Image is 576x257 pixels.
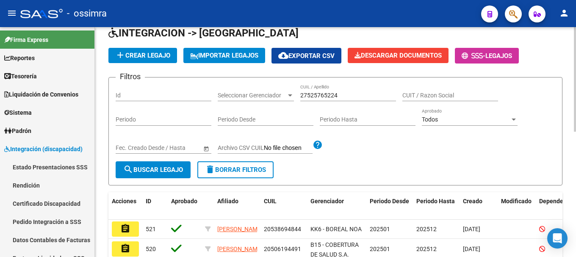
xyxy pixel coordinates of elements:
button: IMPORTAR LEGAJOS [183,48,265,63]
span: Tesorería [4,72,37,81]
button: Exportar CSV [271,48,341,64]
span: 521 [146,226,156,232]
span: - [462,52,485,60]
span: 20538694844 [264,226,301,232]
span: Padrón [4,126,31,135]
span: CUIL [264,198,277,204]
datatable-header-cell: Modificado [498,192,536,220]
span: Liquidación de Convenios [4,90,78,99]
span: [PERSON_NAME] [217,226,263,232]
span: Modificado [501,198,532,204]
datatable-header-cell: Acciones [108,192,142,220]
span: Archivo CSV CUIL [218,144,264,151]
button: -Legajos [455,48,519,64]
input: Archivo CSV CUIL [264,144,313,152]
h3: Filtros [116,71,145,83]
span: KK6 - BOREAL NOA [310,226,362,232]
span: 520 [146,246,156,252]
input: End date [149,144,191,152]
button: Borrar Filtros [197,161,274,178]
button: Buscar Legajo [116,161,191,178]
datatable-header-cell: Creado [460,192,498,220]
span: 202512 [416,246,437,252]
input: Start date [116,144,142,152]
span: Aprobado [171,198,197,204]
button: Open calendar [202,144,210,153]
mat-icon: person [559,8,569,18]
mat-icon: cloud_download [278,50,288,61]
mat-icon: menu [7,8,17,18]
span: Todos [422,116,438,123]
span: 20506194491 [264,246,301,252]
mat-icon: assignment [120,224,130,234]
span: Descargar Documentos [354,52,442,59]
span: INTEGRACION -> [GEOGRAPHIC_DATA] [108,27,299,39]
datatable-header-cell: Aprobado [168,192,202,220]
button: Descargar Documentos [348,48,449,63]
mat-icon: add [115,50,125,60]
span: [DATE] [463,246,480,252]
datatable-header-cell: Gerenciador [307,192,366,220]
span: Exportar CSV [278,52,335,60]
span: 202512 [416,226,437,232]
span: Periodo Desde [370,198,409,204]
datatable-header-cell: Periodo Desde [366,192,413,220]
span: Gerenciador [310,198,344,204]
datatable-header-cell: CUIL [260,192,307,220]
mat-icon: assignment [120,243,130,254]
span: [DATE] [463,226,480,232]
span: 202501 [370,246,390,252]
span: IMPORTAR LEGAJOS [190,52,258,59]
datatable-header-cell: ID [142,192,168,220]
span: Reportes [4,53,35,63]
button: Crear Legajo [108,48,177,63]
span: Buscar Legajo [123,166,183,174]
span: Creado [463,198,482,204]
span: Seleccionar Gerenciador [218,92,286,99]
span: 202501 [370,226,390,232]
mat-icon: help [313,140,323,150]
span: Firma Express [4,35,48,44]
span: [PERSON_NAME] [217,246,263,252]
span: ID [146,198,151,204]
span: Borrar Filtros [205,166,266,174]
span: Crear Legajo [115,52,170,59]
span: Legajos [485,52,512,60]
mat-icon: search [123,164,133,174]
span: Dependencia [539,198,575,204]
span: Sistema [4,108,32,117]
span: Acciones [112,198,136,204]
mat-icon: delete [205,164,215,174]
span: - ossimra [67,4,107,23]
datatable-header-cell: Afiliado [214,192,260,220]
datatable-header-cell: Periodo Hasta [413,192,460,220]
span: Periodo Hasta [416,198,455,204]
span: Integración (discapacidad) [4,144,83,154]
div: Open Intercom Messenger [547,228,568,249]
span: Afiliado [217,198,238,204]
